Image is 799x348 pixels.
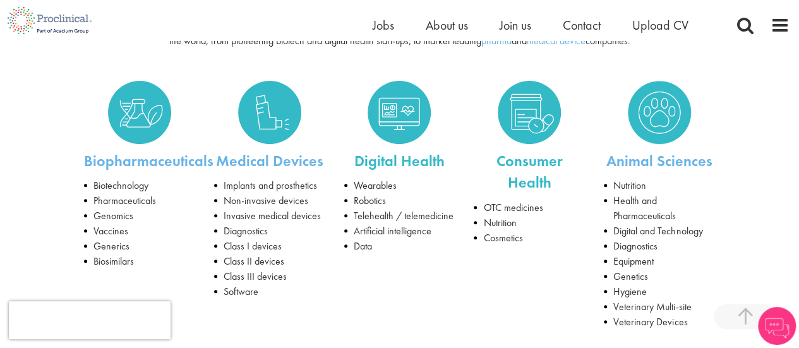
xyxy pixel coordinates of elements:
li: Biosimilars [84,254,195,269]
li: Implants and prosthetics [214,178,325,193]
img: Medical Devices [238,81,301,144]
img: Animal Sciences [628,81,691,144]
a: Medical Devices [214,81,325,144]
p: Consumer Health [474,150,585,194]
p: Digital Health [344,150,455,172]
img: Biopharmaceuticals [108,81,171,144]
li: Nutrition [474,215,585,231]
li: Artificial intelligence [344,224,455,239]
li: Veterinary Devices [604,315,715,330]
li: Invasive medical devices [214,208,325,224]
li: Class III devices [214,269,325,284]
li: Generics [84,239,195,254]
li: Health and Pharmaceuticals [604,193,715,224]
li: Telehealth / telemedicine [344,208,455,224]
a: Medical Devices [216,151,323,171]
iframe: reCAPTCHA [9,301,171,339]
li: Equipment [604,254,715,269]
li: Class I devices [214,239,325,254]
li: Diagnostics [604,239,715,254]
li: Digital and Technology [604,224,715,239]
li: Class II devices [214,254,325,269]
a: Contact [563,17,601,33]
li: Non-invasive devices [214,193,325,208]
img: Chatbot [758,307,796,345]
img: Consumer Health [498,81,561,144]
a: Biopharmaceuticals [84,151,213,171]
li: Genomics [84,208,195,224]
li: Vaccines [84,224,195,239]
li: Biotechnology [84,178,195,193]
li: Pharmaceuticals [84,193,195,208]
a: Jobs [373,17,394,33]
li: Wearables [344,178,455,193]
img: Digital Health [368,81,431,144]
li: Software [214,284,325,299]
li: Veterinary Multi-site [604,299,715,315]
a: About us [426,17,468,33]
a: Animal Sciences [606,151,712,171]
li: Genetics [604,269,715,284]
li: Hygiene [604,284,715,299]
li: Robotics [344,193,455,208]
a: Upload CV [632,17,688,33]
li: Diagnostics [214,224,325,239]
li: Data [344,239,455,254]
li: OTC medicines [474,200,585,215]
a: Biopharmaceuticals [84,81,195,144]
a: Join us [500,17,531,33]
li: Nutrition [604,178,715,193]
li: Cosmetics [474,231,585,246]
